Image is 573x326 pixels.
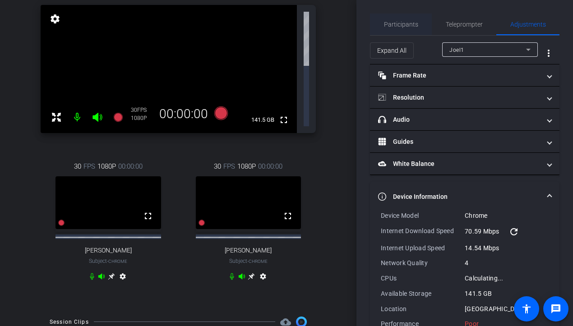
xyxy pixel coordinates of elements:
[118,161,143,171] span: 00:00:00
[378,192,541,202] mat-panel-title: Device Information
[237,161,256,171] span: 1080P
[370,131,559,152] mat-expansion-panel-header: Guides
[446,21,483,28] span: Teleprompter
[247,258,249,264] span: -
[278,115,289,125] mat-icon: fullscreen
[107,258,108,264] span: -
[89,257,127,265] span: Subject
[378,137,541,147] mat-panel-title: Guides
[223,161,235,171] span: FPS
[508,226,519,237] mat-icon: refresh
[381,211,465,220] div: Device Model
[381,226,465,237] div: Internet Download Speed
[248,115,277,125] span: 141.5 GB
[370,153,559,174] mat-expansion-panel-header: White Balance
[74,161,81,171] span: 30
[465,211,549,220] div: Chrome
[550,303,561,314] mat-icon: message
[449,47,464,53] span: Joel1
[370,64,559,86] mat-expansion-panel-header: Frame Rate
[258,161,282,171] span: 00:00:00
[378,93,541,102] mat-panel-title: Resolution
[378,115,541,124] mat-panel-title: Audio
[465,226,549,237] div: 70.59 Mbps
[465,289,549,298] div: 141.5 GB
[370,42,414,59] button: Expand All
[378,159,541,169] mat-panel-title: White Balance
[225,247,272,254] span: [PERSON_NAME]
[153,106,214,122] div: 00:00:00
[117,273,128,284] mat-icon: settings
[131,115,153,122] div: 1080P
[381,289,465,298] div: Available Storage
[85,247,132,254] span: [PERSON_NAME]
[214,161,221,171] span: 30
[521,303,532,314] mat-icon: accessibility
[378,71,541,80] mat-panel-title: Frame Rate
[49,14,61,24] mat-icon: settings
[510,21,546,28] span: Adjustments
[465,274,549,283] div: Calculating...
[370,109,559,130] mat-expansion-panel-header: Audio
[538,42,559,64] button: More Options for Adjustments Panel
[465,243,549,253] div: 14.54 Mbps
[97,161,116,171] span: 1080P
[381,243,465,253] div: Internet Upload Speed
[384,21,418,28] span: Participants
[137,107,147,113] span: FPS
[370,182,559,211] mat-expansion-panel-header: Device Information
[258,273,268,284] mat-icon: settings
[282,211,293,221] mat-icon: fullscreen
[381,258,465,267] div: Network Quality
[465,304,549,313] div: [GEOGRAPHIC_DATA]
[108,259,127,264] span: Chrome
[249,259,268,264] span: Chrome
[381,274,465,283] div: CPUs
[131,106,153,114] div: 30
[83,161,95,171] span: FPS
[143,211,153,221] mat-icon: fullscreen
[543,48,554,59] mat-icon: more_vert
[381,304,465,313] div: Location
[370,87,559,108] mat-expansion-panel-header: Resolution
[377,42,407,59] span: Expand All
[229,257,268,265] span: Subject
[465,258,549,267] div: 4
